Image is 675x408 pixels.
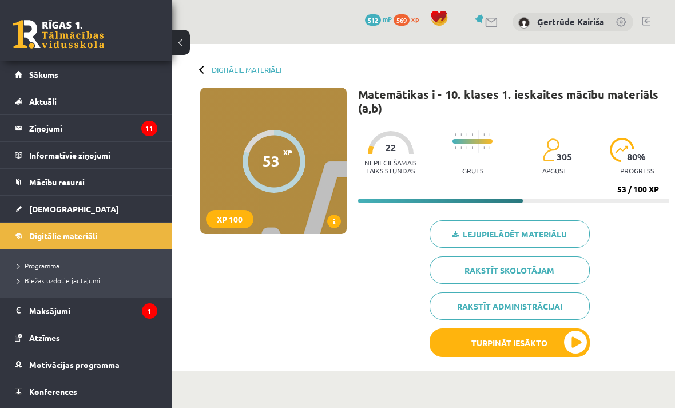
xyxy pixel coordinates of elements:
span: Konferences [29,386,77,397]
div: 53 [263,152,280,169]
div: XP 100 [206,210,253,228]
a: Lejupielādēt materiālu [430,220,590,248]
span: 305 [557,152,572,162]
a: Digitālie materiāli [15,223,157,249]
i: 1 [142,303,157,319]
a: 569 xp [394,14,424,23]
a: Ģertrūde Kairiša [537,16,604,27]
span: xp [411,14,419,23]
a: Informatīvie ziņojumi [15,142,157,168]
button: Turpināt iesākto [430,328,590,357]
a: Motivācijas programma [15,351,157,378]
a: Ziņojumi11 [15,115,157,141]
i: 11 [141,121,157,136]
img: icon-long-line-d9ea69661e0d244f92f715978eff75569469978d946b2353a9bb055b3ed8787d.svg [478,130,479,153]
img: icon-short-line-57e1e144782c952c97e751825c79c345078a6d821885a25fce030b3d8c18986b.svg [455,146,456,149]
img: icon-short-line-57e1e144782c952c97e751825c79c345078a6d821885a25fce030b3d8c18986b.svg [489,133,490,136]
p: progress [620,167,654,175]
span: 512 [365,14,381,26]
p: Grūts [462,167,483,175]
h1: Matemātikas i - 10. klases 1. ieskaites mācību materiāls (a,b) [358,88,669,115]
a: Biežāk uzdotie jautājumi [17,275,160,286]
img: icon-short-line-57e1e144782c952c97e751825c79c345078a6d821885a25fce030b3d8c18986b.svg [483,146,485,149]
span: 569 [394,14,410,26]
span: XP [283,148,292,156]
a: [DEMOGRAPHIC_DATA] [15,196,157,222]
p: apgūst [542,167,567,175]
img: icon-short-line-57e1e144782c952c97e751825c79c345078a6d821885a25fce030b3d8c18986b.svg [460,133,462,136]
img: icon-short-line-57e1e144782c952c97e751825c79c345078a6d821885a25fce030b3d8c18986b.svg [489,146,490,149]
a: Rakstīt skolotājam [430,256,590,284]
a: 512 mP [365,14,392,23]
img: icon-short-line-57e1e144782c952c97e751825c79c345078a6d821885a25fce030b3d8c18986b.svg [483,133,485,136]
span: [DEMOGRAPHIC_DATA] [29,204,119,214]
span: Aktuāli [29,96,57,106]
img: icon-short-line-57e1e144782c952c97e751825c79c345078a6d821885a25fce030b3d8c18986b.svg [472,146,473,149]
img: students-c634bb4e5e11cddfef0936a35e636f08e4e9abd3cc4e673bd6f9a4125e45ecb1.svg [542,138,559,162]
img: icon-progress-161ccf0a02000e728c5f80fcf4c31c7af3da0e1684b2b1d7c360e028c24a22f1.svg [610,138,634,162]
img: icon-short-line-57e1e144782c952c97e751825c79c345078a6d821885a25fce030b3d8c18986b.svg [466,133,467,136]
a: Aktuāli [15,88,157,114]
span: Programma [17,261,59,270]
a: Maksājumi1 [15,298,157,324]
p: Nepieciešamais laiks stundās [358,159,423,175]
img: icon-short-line-57e1e144782c952c97e751825c79c345078a6d821885a25fce030b3d8c18986b.svg [460,146,462,149]
span: Biežāk uzdotie jautājumi [17,276,100,285]
img: icon-short-line-57e1e144782c952c97e751825c79c345078a6d821885a25fce030b3d8c18986b.svg [472,133,473,136]
span: Motivācijas programma [29,359,120,370]
span: Mācību resursi [29,177,85,187]
a: Rīgas 1. Tālmācības vidusskola [13,20,104,49]
a: Programma [17,260,160,271]
img: Ģertrūde Kairiša [518,17,530,29]
a: Digitālie materiāli [212,65,281,74]
a: Konferences [15,378,157,405]
img: icon-short-line-57e1e144782c952c97e751825c79c345078a6d821885a25fce030b3d8c18986b.svg [455,133,456,136]
legend: Ziņojumi [29,115,157,141]
span: 22 [386,142,396,153]
a: Atzīmes [15,324,157,351]
span: mP [383,14,392,23]
span: Digitālie materiāli [29,231,97,241]
a: Sākums [15,61,157,88]
a: Rakstīt administrācijai [430,292,590,320]
img: icon-short-line-57e1e144782c952c97e751825c79c345078a6d821885a25fce030b3d8c18986b.svg [466,146,467,149]
legend: Maksājumi [29,298,157,324]
a: Mācību resursi [15,169,157,195]
legend: Informatīvie ziņojumi [29,142,157,168]
span: Sākums [29,69,58,80]
span: Atzīmes [29,332,60,343]
span: 80 % [627,152,646,162]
